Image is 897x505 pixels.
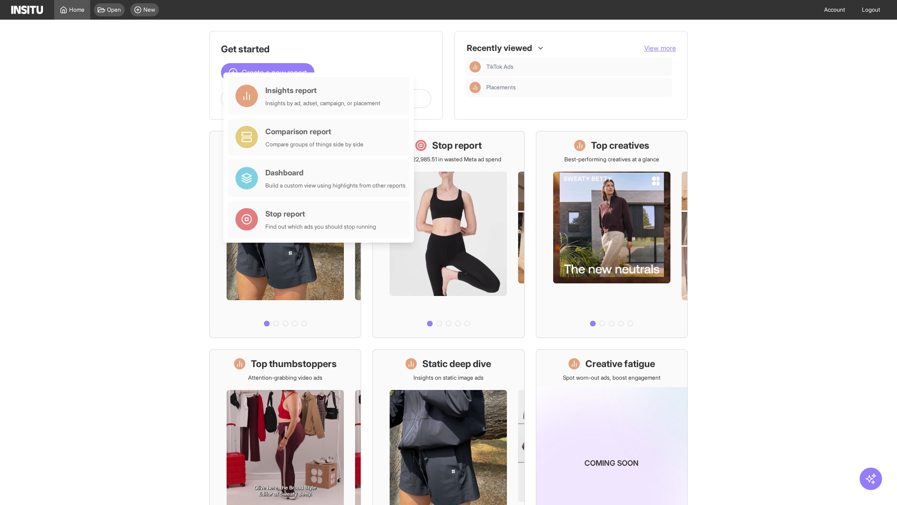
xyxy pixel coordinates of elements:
[221,43,431,56] h1: Get started
[486,63,669,71] span: TikTok Ads
[265,85,380,96] div: Insights report
[11,6,43,14] img: Logo
[486,84,669,91] span: Placements
[470,61,481,72] div: Insights
[265,167,406,178] div: Dashboard
[265,182,406,189] div: Build a custom view using highlights from other reports
[242,67,307,78] span: Create a new report
[221,63,314,82] button: Create a new report
[143,6,155,14] span: New
[265,223,376,231] div: Find out which ads you should stop running
[248,374,322,382] p: Attention-grabbing video ads
[265,126,363,137] div: Comparison report
[209,131,361,338] a: What's live nowSee all active ads instantly
[486,84,516,91] span: Placements
[564,156,659,163] p: Best-performing creatives at a glance
[432,139,482,152] h1: Stop report
[591,139,649,152] h1: Top creatives
[644,43,676,53] button: View more
[251,357,337,370] h1: Top thumbstoppers
[265,100,380,107] div: Insights by ad, adset, campaign, or placement
[265,208,376,219] div: Stop report
[536,131,688,338] a: Top creativesBest-performing creatives at a glance
[69,6,85,14] span: Home
[107,6,121,14] span: Open
[644,44,676,52] span: View more
[486,63,513,71] span: TikTok Ads
[396,156,501,163] p: Save £22,985.51 in wasted Meta ad spend
[372,131,524,338] a: Stop reportSave £22,985.51 in wasted Meta ad spend
[422,357,491,370] h1: Static deep dive
[470,82,481,93] div: Insights
[413,374,484,382] p: Insights on static image ads
[265,141,363,148] div: Compare groups of things side by side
